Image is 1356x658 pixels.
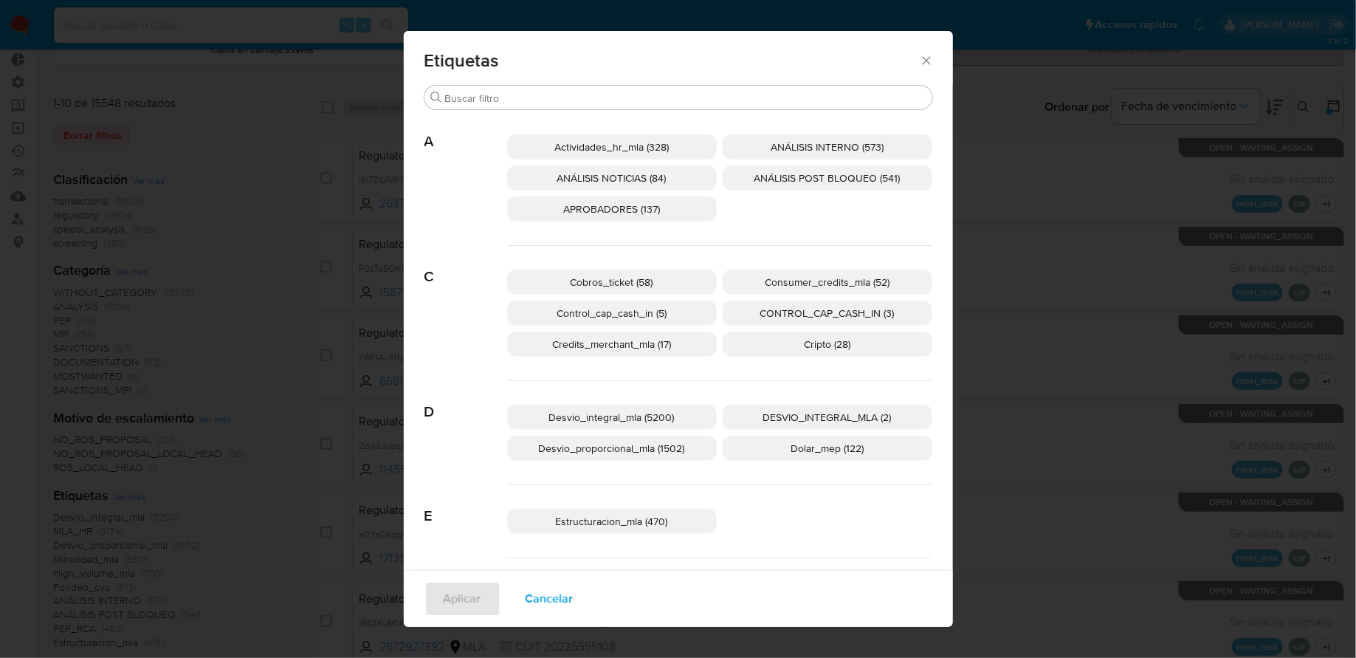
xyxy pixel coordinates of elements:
div: Desvio_integral_mla (5200) [507,405,717,430]
div: ANÁLISIS NOTICIAS (84) [507,165,717,191]
span: Consumer_credits_mla (52) [765,275,889,289]
span: Dolar_mep (122) [791,441,864,456]
div: Estructuracion_mla (470) [507,509,717,534]
input: Buscar filtro [445,92,926,105]
span: ANÁLISIS INTERNO (573) [771,140,884,154]
span: Credits_merchant_mla (17) [552,337,671,352]
span: Cobros_ticket (58) [571,275,653,289]
span: Estructuracion_mla (470) [556,514,668,529]
div: Control_cap_cash_in (5) [507,301,717,326]
span: D [424,381,507,421]
span: F [424,558,507,598]
span: Etiquetas [424,52,920,69]
div: DESVIO_INTEGRAL_MLA (2) [723,405,932,430]
div: ANÁLISIS POST BLOQUEO (541) [723,165,932,191]
div: CONTROL_CAP_CASH_IN (3) [723,301,932,326]
span: Desvio_proporcional_mla (1502) [539,441,685,456]
span: C [424,246,507,286]
div: ANÁLISIS INTERNO (573) [723,134,932,160]
div: Actividades_hr_mla (328) [507,134,717,160]
span: E [424,485,507,525]
span: Cancelar [526,583,574,615]
button: Buscar [430,92,442,103]
div: Cripto (28) [723,332,932,357]
span: Cripto (28) [804,337,850,352]
div: Consumer_credits_mla (52) [723,270,932,295]
span: Desvio_integral_mla (5200) [549,410,675,425]
span: ANÁLISIS NOTICIAS (84) [557,171,667,185]
span: DESVIO_INTEGRAL_MLA (2) [763,410,892,425]
span: CONTROL_CAP_CASH_IN (3) [760,306,895,321]
div: Dolar_mep (122) [723,436,932,461]
div: Desvio_proporcional_mla (1502) [507,436,717,461]
span: A [424,111,507,151]
span: Control_cap_cash_in (5) [557,306,667,321]
button: Cancelar [506,581,593,617]
div: Cobros_ticket (58) [507,270,717,295]
span: ANÁLISIS POST BLOQUEO (541) [754,171,901,185]
div: Credits_merchant_mla (17) [507,332,717,357]
span: APROBADORES (137) [563,202,660,216]
div: APROBADORES (137) [507,196,717,222]
button: Cerrar [919,53,932,66]
span: Actividades_hr_mla (328) [554,140,669,154]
